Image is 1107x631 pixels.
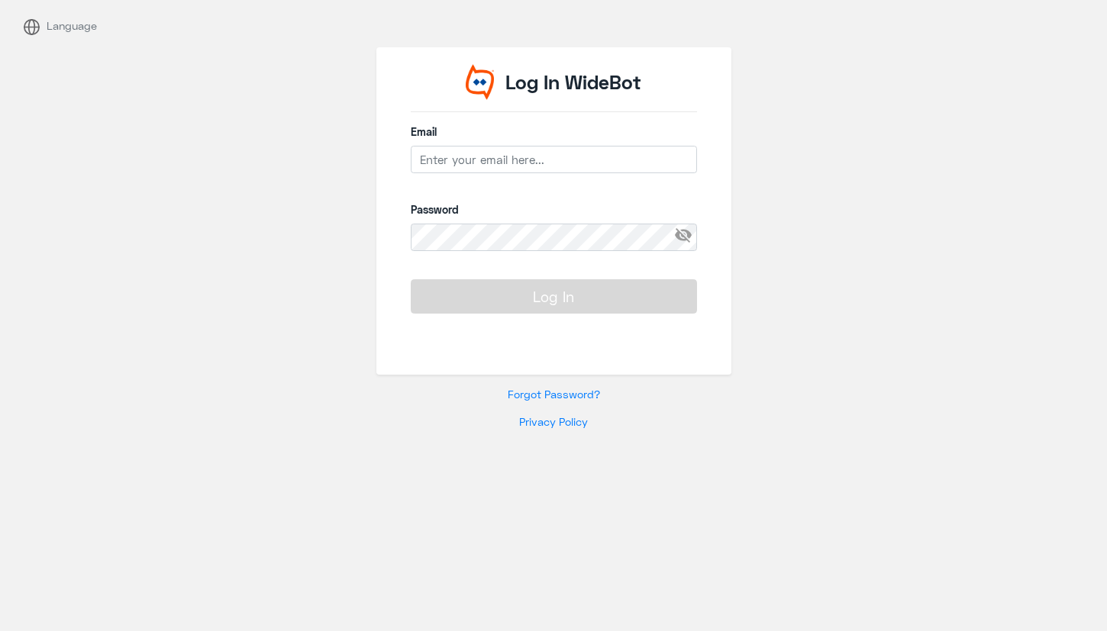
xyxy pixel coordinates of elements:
input: Enter your email here... [411,146,697,173]
span: visibility_off [670,221,697,249]
a: Forgot Password? [508,388,600,401]
p: Log In WideBot [505,68,641,97]
a: Privacy Policy [519,415,588,428]
label: Password [411,201,697,217]
span: Language [40,19,102,32]
img: tab [23,18,40,36]
img: Widebot Logo [466,64,495,100]
button: Log In [411,279,697,314]
label: Email [411,124,697,140]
